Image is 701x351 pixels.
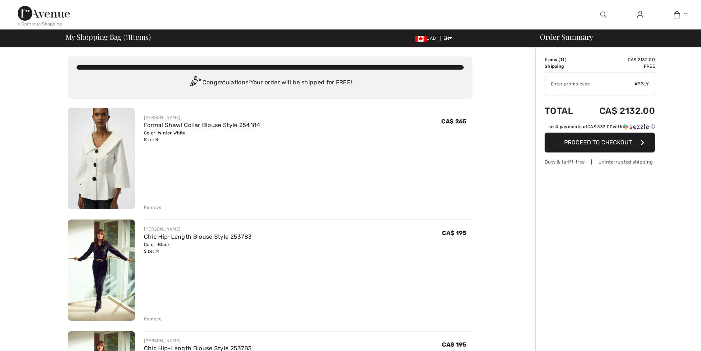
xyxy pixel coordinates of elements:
td: Shipping [545,63,582,70]
a: 11 [659,10,695,19]
span: 11 [125,31,131,41]
a: Sign In [631,10,649,20]
img: My Info [637,10,643,19]
span: EN [443,36,453,41]
a: Formal Shawl Collar Blouse Style 254184 [144,122,261,129]
img: Formal Shawl Collar Blouse Style 254184 [68,108,135,209]
div: Color: Black Size: M [144,241,252,255]
div: Order Summary [531,33,697,41]
td: Total [545,98,582,123]
input: Promo code [545,73,634,95]
span: CA$ 195 [442,341,466,348]
span: 11 [684,11,688,18]
img: 1ère Avenue [18,6,70,21]
div: Congratulations! Your order will be shipped for FREE! [77,76,464,90]
div: [PERSON_NAME] [144,114,261,121]
button: Proceed to Checkout [545,133,655,152]
img: search the website [600,10,606,19]
td: Items ( ) [545,56,582,63]
td: CA$ 2132.00 [582,56,655,63]
img: Canadian Dollar [415,36,426,42]
img: My Bag [674,10,680,19]
span: CA$ 265 [441,118,466,125]
img: Sezzle [623,123,649,130]
span: My Shopping Bag ( Items) [66,33,151,41]
div: or 4 payments ofCA$ 533.00withSezzle Click to learn more about Sezzle [545,123,655,133]
div: < Continue Shopping [18,21,62,27]
div: [PERSON_NAME] [144,337,252,344]
span: CA$ 195 [442,229,466,236]
span: CA$ 533.00 [587,124,613,129]
a: Chic Hip-Length Blouse Style 253783 [144,233,252,240]
td: Free [582,63,655,70]
span: Proceed to Checkout [564,139,632,146]
div: Remove [144,204,162,211]
div: Remove [144,316,162,322]
img: Chic Hip-Length Blouse Style 253783 [68,220,135,321]
span: CAD [415,36,439,41]
div: Duty & tariff-free | Uninterrupted shipping [545,158,655,165]
div: [PERSON_NAME] [144,226,252,232]
span: Apply [634,81,649,87]
img: Congratulation2.svg [188,76,202,90]
div: Color: Winter White Size: 8 [144,130,261,143]
div: or 4 payments of with [549,123,655,130]
span: 11 [560,57,565,62]
td: CA$ 2132.00 [582,98,655,123]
